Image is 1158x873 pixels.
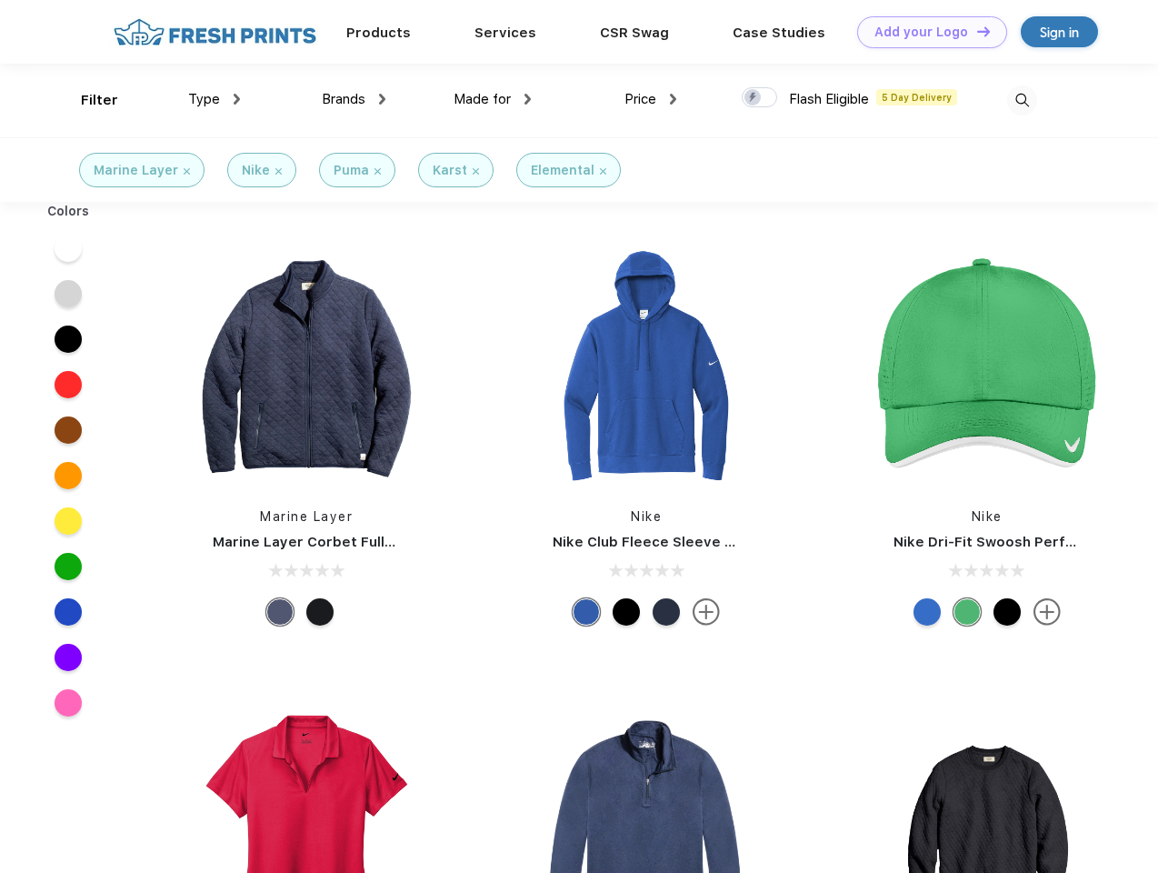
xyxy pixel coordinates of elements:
[977,26,990,36] img: DT
[306,598,334,626] div: Black
[260,509,353,524] a: Marine Layer
[693,598,720,626] img: more.svg
[242,161,270,180] div: Nike
[993,598,1021,626] div: Black
[1040,22,1079,43] div: Sign in
[188,91,220,107] span: Type
[108,16,322,48] img: fo%20logo%202.webp
[454,91,511,107] span: Made for
[374,168,381,175] img: filter_cancel.svg
[913,598,941,626] div: Blue Sapphire
[34,202,104,221] div: Colors
[474,25,536,41] a: Services
[334,161,369,180] div: Puma
[524,94,531,105] img: dropdown.png
[234,94,240,105] img: dropdown.png
[893,534,1144,550] a: Nike Dri-Fit Swoosh Perforated Cap
[1021,16,1098,47] a: Sign in
[874,25,968,40] div: Add your Logo
[266,598,294,626] div: Navy
[185,247,427,489] img: func=resize&h=266
[573,598,600,626] div: Game Royal
[876,89,957,105] span: 5 Day Delivery
[653,598,680,626] div: Midnight Navy
[670,94,676,105] img: dropdown.png
[1007,85,1037,115] img: desktop_search.svg
[531,161,594,180] div: Elemental
[81,90,118,111] div: Filter
[473,168,479,175] img: filter_cancel.svg
[600,25,669,41] a: CSR Swag
[631,509,662,524] a: Nike
[322,91,365,107] span: Brands
[866,247,1108,489] img: func=resize&h=266
[953,598,981,626] div: Lucky Green
[972,509,1003,524] a: Nike
[1033,598,1061,626] img: more.svg
[789,91,869,107] span: Flash Eligible
[213,534,464,550] a: Marine Layer Corbet Full-Zip Jacket
[433,161,467,180] div: Karst
[184,168,190,175] img: filter_cancel.svg
[379,94,385,105] img: dropdown.png
[553,534,893,550] a: Nike Club Fleece Sleeve Swoosh Pullover Hoodie
[624,91,656,107] span: Price
[346,25,411,41] a: Products
[600,168,606,175] img: filter_cancel.svg
[275,168,282,175] img: filter_cancel.svg
[613,598,640,626] div: Black
[94,161,178,180] div: Marine Layer
[525,247,767,489] img: func=resize&h=266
